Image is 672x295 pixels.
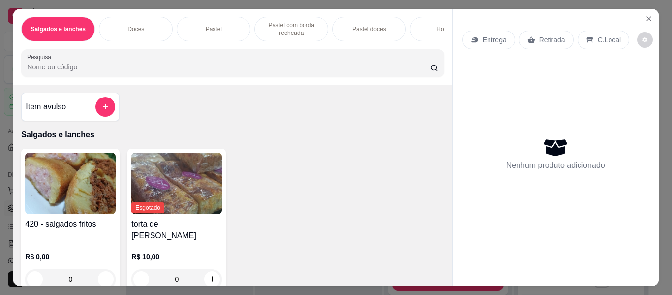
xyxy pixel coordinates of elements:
img: product-image [131,153,222,214]
button: increase-product-quantity [204,271,220,287]
button: Close [641,11,657,27]
button: decrease-product-quantity [637,32,653,48]
p: Entrega [483,35,507,45]
p: Salgados e lanches [31,25,86,33]
p: Pastel [206,25,222,33]
p: Pastel doces [352,25,386,33]
p: R$ 10,00 [131,252,222,262]
h4: 420 - salgados fritos [25,218,116,230]
p: C.Local [598,35,621,45]
p: Retirada [539,35,565,45]
button: decrease-product-quantity [133,271,149,287]
button: add-separate-item [95,97,115,117]
label: Pesquisa [27,53,55,61]
h4: torta de [PERSON_NAME] [131,218,222,242]
p: R$ 0,00 [25,252,116,262]
span: Esgotado [131,202,164,213]
p: Nenhum produto adicionado [506,160,605,171]
p: Salgados e lanches [21,129,444,141]
p: Doces [127,25,144,33]
img: product-image [25,153,116,214]
h4: Item avulso [26,101,66,113]
p: Pastel com borda recheada [263,21,320,37]
input: Pesquisa [27,62,430,72]
p: Hot dog [436,25,457,33]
